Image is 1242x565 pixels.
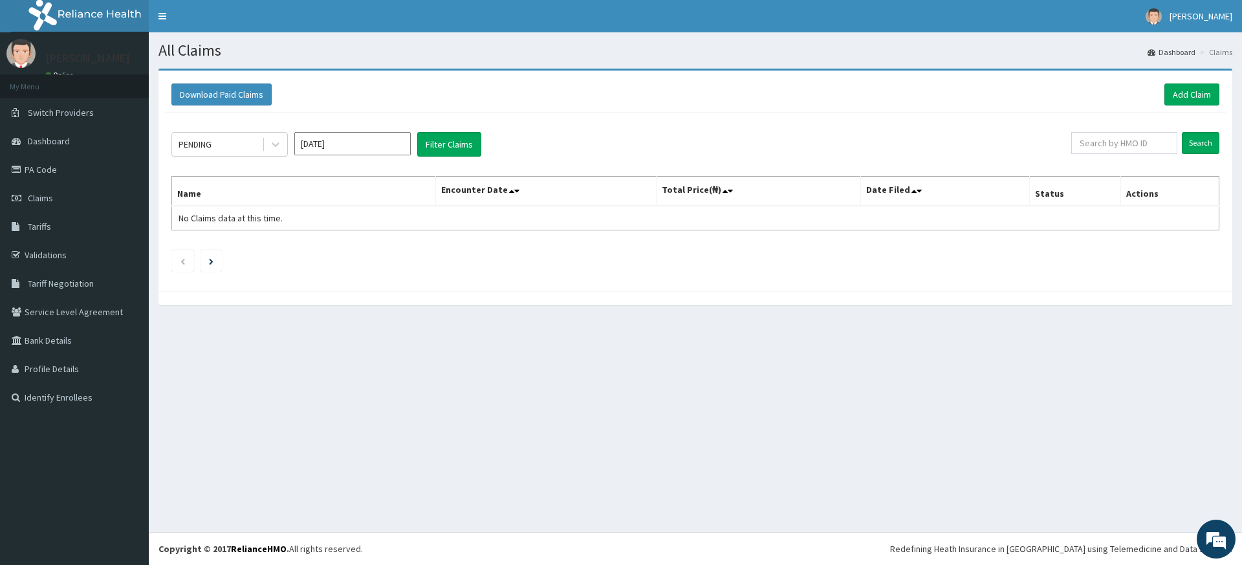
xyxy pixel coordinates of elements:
[1071,132,1177,154] input: Search by HMO ID
[171,83,272,105] button: Download Paid Claims
[1170,10,1232,22] span: [PERSON_NAME]
[1148,47,1195,58] a: Dashboard
[1146,8,1162,25] img: User Image
[435,177,656,206] th: Encounter Date
[158,42,1232,59] h1: All Claims
[209,255,213,267] a: Next page
[28,192,53,204] span: Claims
[656,177,860,206] th: Total Price(₦)
[1197,47,1232,58] li: Claims
[45,71,76,80] a: Online
[45,52,130,64] p: [PERSON_NAME]
[890,542,1232,555] div: Redefining Heath Insurance in [GEOGRAPHIC_DATA] using Telemedicine and Data Science!
[28,135,70,147] span: Dashboard
[28,221,51,232] span: Tariffs
[149,532,1242,565] footer: All rights reserved.
[180,255,186,267] a: Previous page
[231,543,287,555] a: RelianceHMO
[860,177,1029,206] th: Date Filed
[417,132,481,157] button: Filter Claims
[1029,177,1120,206] th: Status
[1120,177,1219,206] th: Actions
[28,278,94,289] span: Tariff Negotiation
[1164,83,1219,105] a: Add Claim
[172,177,436,206] th: Name
[179,138,212,151] div: PENDING
[1182,132,1219,154] input: Search
[294,132,411,155] input: Select Month and Year
[158,543,289,555] strong: Copyright © 2017 .
[28,107,94,118] span: Switch Providers
[6,39,36,68] img: User Image
[179,212,283,224] span: No Claims data at this time.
